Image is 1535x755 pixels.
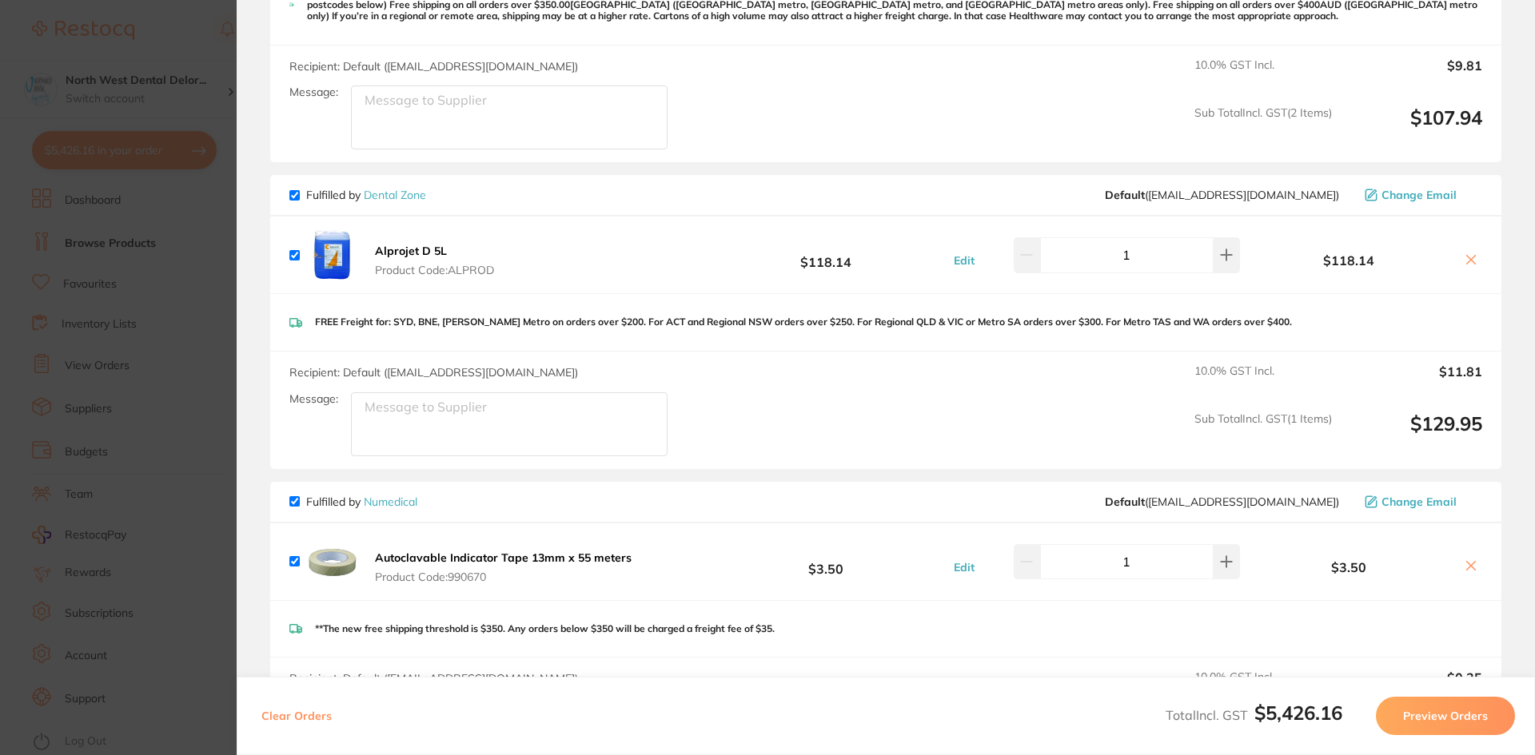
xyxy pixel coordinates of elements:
[306,189,426,201] p: Fulfilled by
[1194,412,1332,456] span: Sub Total Incl. GST ( 1 Items)
[375,264,494,276] span: Product Code: ALPROD
[289,365,578,379] span: Recipient: Default ( [EMAIL_ADDRESS][DOMAIN_NAME] )
[1345,58,1482,93] output: $9.81
[1345,364,1482,399] output: $11.81
[1166,707,1342,723] span: Total Incl. GST
[1376,697,1515,735] button: Preview Orders
[1345,670,1482,705] output: $0.35
[306,229,357,280] img: d2hwdGU1NQ
[1244,253,1453,268] b: $118.14
[1105,189,1339,201] span: hello@dentalzone.com.au
[375,244,447,258] b: Alprojet D 5L
[1194,106,1332,150] span: Sub Total Incl. GST ( 2 Items)
[375,570,632,583] span: Product Code: 990670
[707,240,945,270] b: $118.14
[1105,495,1339,508] span: orders@numedical.com.au
[364,188,426,202] a: Dental Zone
[1345,106,1482,150] output: $107.94
[370,244,499,277] button: Alprojet D 5L Product Code:ALPROD
[1381,189,1457,201] span: Change Email
[1345,412,1482,456] output: $129.95
[1105,188,1145,202] b: Default
[949,560,979,574] button: Edit
[1360,188,1482,202] button: Change Email
[306,536,357,587] img: cGtubWo1Zw
[289,85,338,99] label: Message:
[1194,58,1332,93] span: 10.0 % GST Incl.
[315,316,1292,328] p: FREE Freight for: SYD, BNE, [PERSON_NAME] Metro on orders over $200. For ACT and Regional NSW ord...
[289,392,338,406] label: Message:
[289,59,578,74] span: Recipient: Default ( [EMAIL_ADDRESS][DOMAIN_NAME] )
[949,253,979,268] button: Edit
[707,546,945,576] b: $3.50
[315,623,775,634] p: **The new free shipping threshold is $350. Any orders below $350 will be charged a freight fee of...
[375,550,632,565] b: Autoclavable Indicator Tape 13mm x 55 meters
[1194,364,1332,399] span: 10.0 % GST Incl.
[370,550,636,584] button: Autoclavable Indicator Tape 13mm x 55 meters Product Code:990670
[364,495,417,509] a: Numedical
[306,495,417,508] p: Fulfilled by
[1360,495,1482,509] button: Change Email
[1254,701,1342,725] b: $5,426.16
[1244,560,1453,574] b: $3.50
[1194,670,1332,705] span: 10.0 % GST Incl.
[289,671,578,685] span: Recipient: Default ( [EMAIL_ADDRESS][DOMAIN_NAME] )
[257,697,337,735] button: Clear Orders
[1105,495,1145,509] b: Default
[1381,495,1457,508] span: Change Email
